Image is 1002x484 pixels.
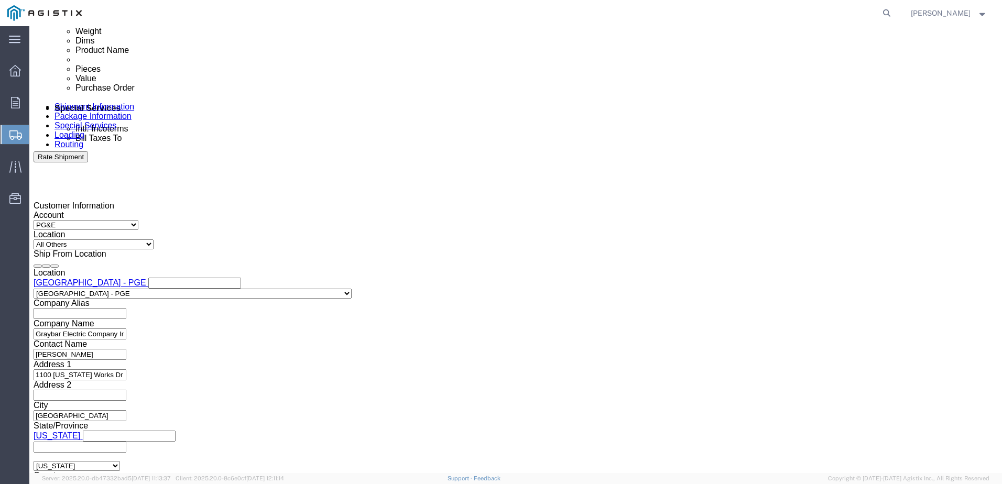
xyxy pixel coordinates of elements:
[910,7,988,19] button: [PERSON_NAME]
[911,7,971,19] span: Ricky Snead
[176,475,284,481] span: Client: 2025.20.0-8c6e0cf
[448,475,474,481] a: Support
[828,474,989,483] span: Copyright © [DATE]-[DATE] Agistix Inc., All Rights Reserved
[246,475,284,481] span: [DATE] 12:11:14
[132,475,171,481] span: [DATE] 11:13:37
[29,26,1002,473] iframe: FS Legacy Container
[7,5,82,21] img: logo
[474,475,500,481] a: Feedback
[42,475,171,481] span: Server: 2025.20.0-db47332bad5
